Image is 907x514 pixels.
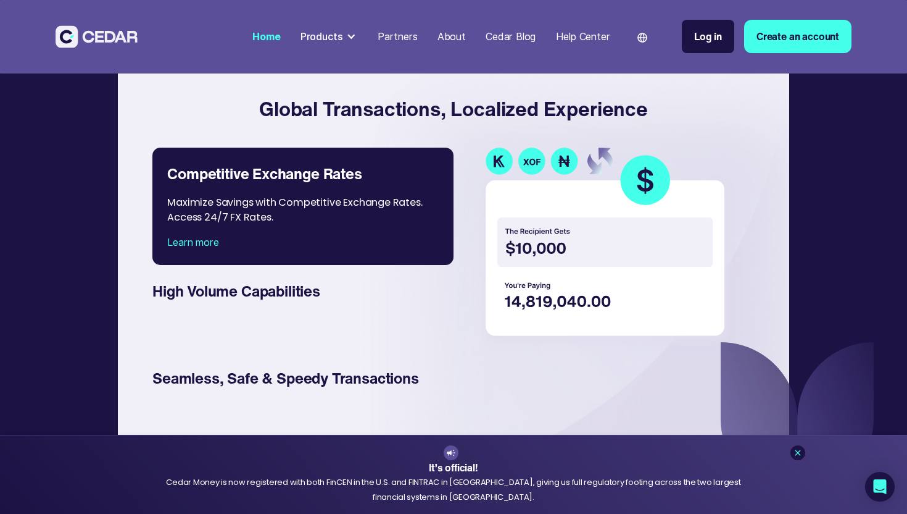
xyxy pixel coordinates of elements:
[143,70,764,148] h4: Global Transactions, Localized Experience
[865,472,895,502] div: Open Intercom Messenger
[437,29,466,44] div: About
[167,162,439,185] div: Competitive Exchange Rates
[744,20,851,53] a: Create an account
[682,20,734,53] a: Log in
[378,29,418,44] div: Partners
[151,475,756,504] div: Cedar Money is now registered with both FinCEN in the U.S. and FINTRAC in [GEOGRAPHIC_DATA], givi...
[373,23,423,50] a: Partners
[167,185,439,235] div: Maximize Savings with Competitive Exchange Rates. Access 24/7 FX Rates.
[252,29,280,44] div: Home
[486,29,536,44] div: Cedar Blog
[247,23,285,50] a: Home
[300,29,343,44] div: Products
[446,448,456,458] img: announcement
[694,29,722,44] div: Log in
[152,280,439,302] div: High Volume Capabilities
[433,23,471,50] a: About
[551,23,615,50] a: Help Center
[296,24,363,49] div: Products
[429,460,478,475] strong: It’s official!
[637,33,647,43] img: world icon
[556,29,610,44] div: Help Center
[152,367,439,389] div: Seamless, Safe & Speedy Transactions
[479,148,735,350] img: currency transaction
[167,235,439,250] div: Learn more
[481,23,540,50] a: Cedar Blog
